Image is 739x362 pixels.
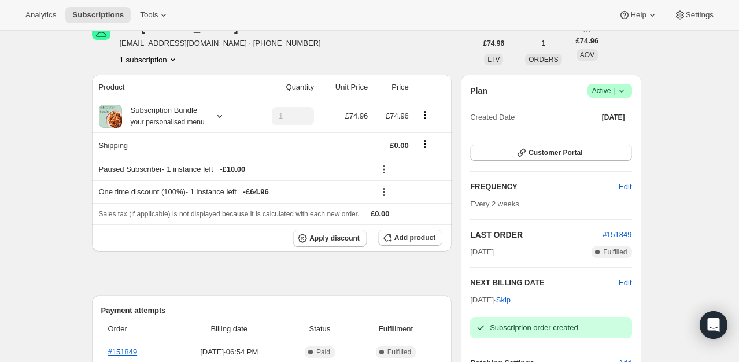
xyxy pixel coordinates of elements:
[470,145,631,161] button: Customer Portal
[175,346,284,358] span: [DATE] · 06:54 PM
[483,39,505,48] span: £74.96
[470,295,511,304] span: [DATE] ·
[529,148,582,157] span: Customer Portal
[470,277,619,289] h2: NEXT BILLING DATE
[614,86,615,95] span: |
[470,246,494,258] span: [DATE]
[356,323,435,335] span: Fulfillment
[101,305,443,316] h2: Payment attempts
[316,348,330,357] span: Paid
[619,181,631,193] span: Edit
[378,230,442,246] button: Add product
[250,75,317,100] th: Quantity
[612,7,664,23] button: Help
[122,105,205,128] div: Subscription Bundle
[603,230,632,239] a: #151849
[99,210,360,218] span: Sales tax (if applicable) is not displayed because it is calculated with each new order.
[470,200,519,208] span: Every 2 weeks
[290,323,349,335] span: Status
[92,132,250,158] th: Shipping
[580,51,594,59] span: AOV
[120,21,252,33] div: V A [PERSON_NAME]
[595,109,632,125] button: [DATE]
[576,35,599,47] span: £74.96
[317,75,371,100] th: Unit Price
[470,181,619,193] h2: FREQUENCY
[476,35,512,51] button: £74.96
[416,138,434,150] button: Shipping actions
[175,323,284,335] span: Billing date
[120,38,321,49] span: [EMAIL_ADDRESS][DOMAIN_NAME] · [PHONE_NUMBER]
[133,7,176,23] button: Tools
[603,248,627,257] span: Fulfilled
[19,7,63,23] button: Analytics
[390,141,409,150] span: £0.00
[592,85,627,97] span: Active
[394,233,435,242] span: Add product
[667,7,720,23] button: Settings
[630,10,646,20] span: Help
[131,118,205,126] small: your personalised menu
[487,56,500,64] span: LTV
[602,113,625,122] span: [DATE]
[371,75,412,100] th: Price
[470,112,515,123] span: Created Date
[108,348,138,356] a: #151849
[603,229,632,241] button: #151849
[72,10,124,20] span: Subscriptions
[700,311,727,339] div: Open Intercom Messenger
[470,85,487,97] h2: Plan
[416,109,434,121] button: Product actions
[386,112,409,120] span: £74.96
[120,54,179,65] button: Product actions
[220,164,245,175] span: - £10.00
[542,39,546,48] span: 1
[25,10,56,20] span: Analytics
[99,186,368,198] div: One time discount (100%) - 1 instance left
[99,105,122,128] img: product img
[293,230,367,247] button: Apply discount
[140,10,158,20] span: Tools
[65,7,131,23] button: Subscriptions
[619,277,631,289] button: Edit
[371,209,390,218] span: £0.00
[470,229,603,241] h2: LAST ORDER
[686,10,714,20] span: Settings
[101,316,172,342] th: Order
[99,164,368,175] div: Paused Subscriber - 1 instance left
[92,21,110,40] span: V A SAWYER
[489,291,518,309] button: Skip
[496,294,511,306] span: Skip
[535,35,553,51] button: 1
[309,234,360,243] span: Apply discount
[529,56,558,64] span: ORDERS
[387,348,411,357] span: Fulfilled
[612,178,638,196] button: Edit
[345,112,368,120] span: £74.96
[243,186,269,198] span: - £64.96
[92,75,250,100] th: Product
[490,323,578,332] span: Subscription order created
